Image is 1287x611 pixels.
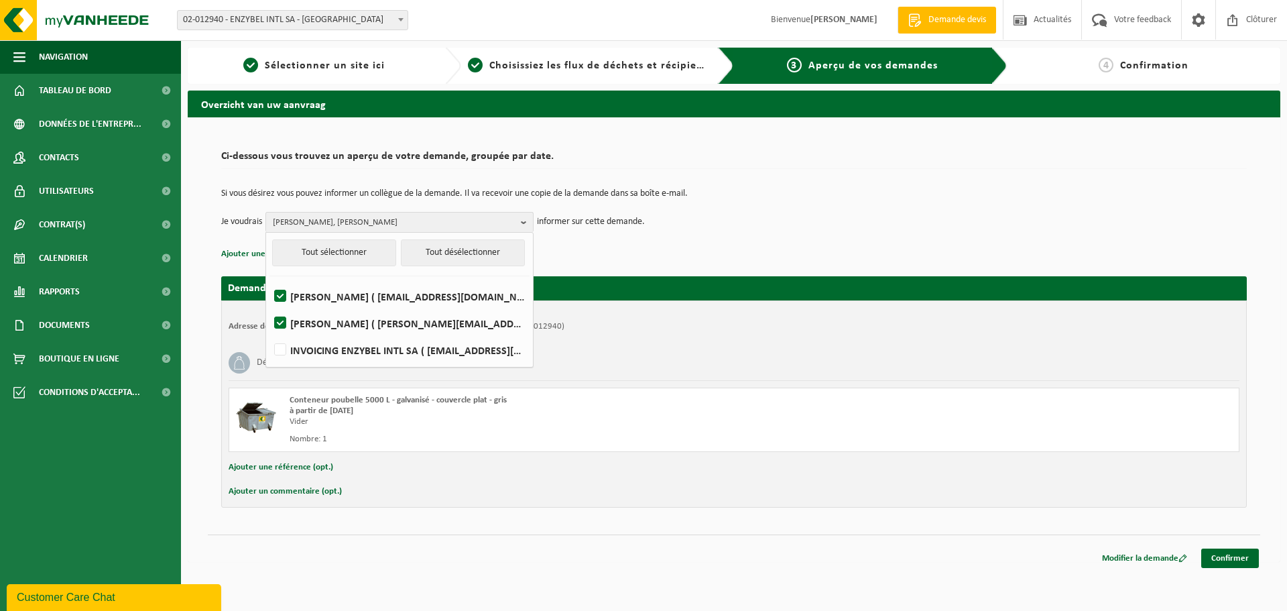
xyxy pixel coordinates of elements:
iframe: chat widget [7,581,224,611]
span: 2 [468,58,483,72]
span: 02-012940 - ENZYBEL INTL SA - VILLERS-LE-BOUILLET [177,10,408,30]
button: [PERSON_NAME], [PERSON_NAME] [265,212,534,232]
span: Confirmation [1120,60,1188,71]
span: Tableau de bord [39,74,111,107]
a: Confirmer [1201,549,1259,568]
a: Demande devis [898,7,996,34]
label: [PERSON_NAME] ( [PERSON_NAME][EMAIL_ADDRESS][DOMAIN_NAME] ) [271,313,526,333]
p: Si vous désirez vous pouvez informer un collègue de la demande. Il va recevoir une copie de la de... [221,189,1247,199]
span: Conteneur poubelle 5000 L - galvanisé - couvercle plat - gris [290,396,507,404]
a: 2Choisissiez les flux de déchets et récipients [468,58,708,74]
span: Contrat(s) [39,208,85,241]
button: Ajouter un commentaire (opt.) [229,483,342,500]
span: Rapports [39,275,80,309]
button: Tout sélectionner [272,239,396,266]
div: Nombre: 1 [290,434,788,445]
span: Conditions d'accepta... [39,376,140,409]
strong: à partir de [DATE] [290,406,353,415]
span: Données de l'entrepr... [39,107,141,141]
span: Documents [39,309,90,342]
button: Tout désélectionner [401,239,525,266]
span: Utilisateurs [39,174,94,208]
p: informer sur cette demande. [537,212,645,232]
div: Vider [290,416,788,427]
span: 3 [787,58,802,72]
span: Aperçu de vos demandes [808,60,938,71]
span: Boutique en ligne [39,342,119,376]
span: Demande devis [925,13,989,27]
button: Ajouter une référence (opt.) [221,245,326,263]
strong: Adresse de placement: [229,322,313,331]
label: [PERSON_NAME] ( [EMAIL_ADDRESS][DOMAIN_NAME] ) [271,286,526,307]
span: Choisissiez les flux de déchets et récipients [489,60,713,71]
span: 02-012940 - ENZYBEL INTL SA - VILLERS-LE-BOUILLET [178,11,408,30]
span: 1 [243,58,258,72]
a: 1Sélectionner un site ici [194,58,434,74]
h2: Overzicht van uw aanvraag [188,91,1280,117]
span: Calendrier [39,241,88,275]
img: WB-5000-GAL-GY-01.png [236,395,276,435]
span: Navigation [39,40,88,74]
label: INVOICING ENZYBEL INTL SA ( [EMAIL_ADDRESS][DOMAIN_NAME] ) [271,340,526,360]
h3: Déchets résiduels [257,352,322,374]
p: Je voudrais [221,212,262,232]
span: [PERSON_NAME], [PERSON_NAME] [273,213,515,233]
span: 4 [1099,58,1113,72]
button: Ajouter une référence (opt.) [229,459,333,476]
a: Modifier la demande [1092,549,1197,568]
h2: Ci-dessous vous trouvez un aperçu de votre demande, groupée par date. [221,151,1247,169]
span: Contacts [39,141,79,174]
strong: [PERSON_NAME] [810,15,877,25]
strong: Demande pour [DATE] [228,283,329,294]
span: Sélectionner un site ici [265,60,385,71]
